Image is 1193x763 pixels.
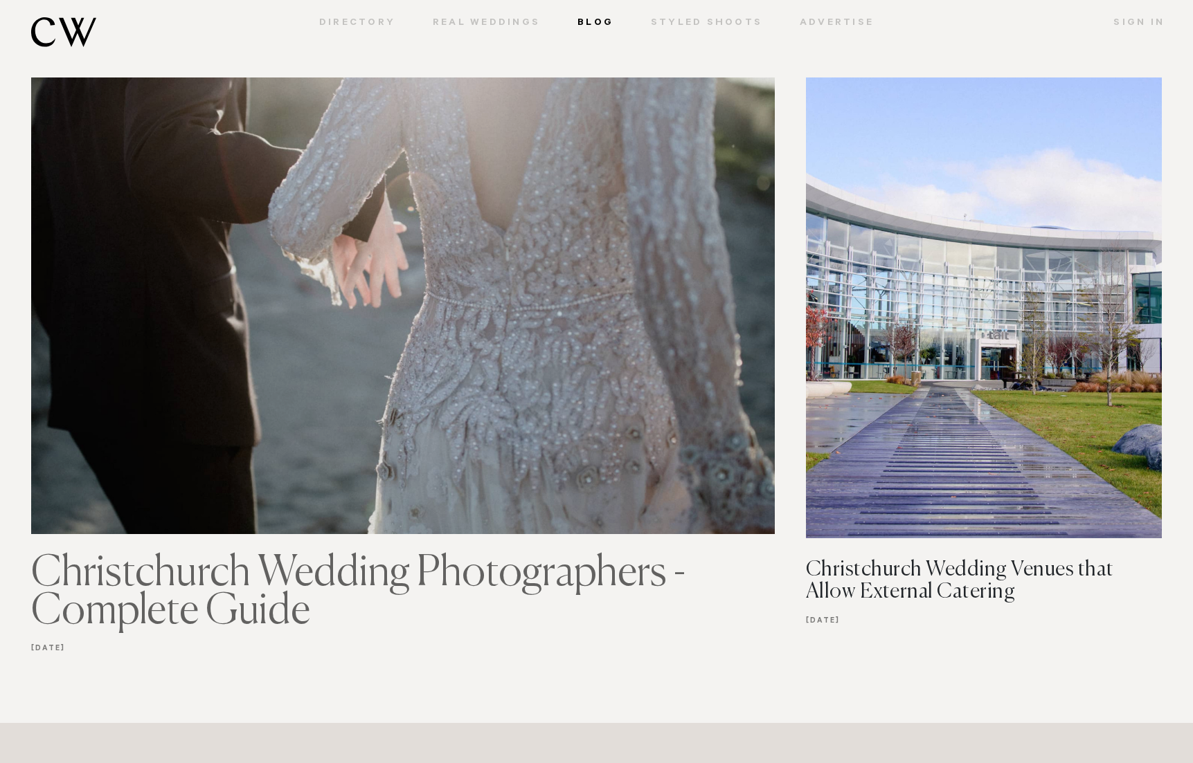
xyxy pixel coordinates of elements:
[31,288,775,659] a: Christchurch Wedding Photographers - Complete Guide [DATE]
[31,17,96,47] img: monogram.svg
[806,559,1127,603] h3: Christchurch Wedding Venues that Allow External Catering
[301,17,414,30] a: Directory
[414,17,559,30] a: Real Weddings
[31,555,700,631] h2: Christchurch Wedding Photographers - Complete Guide
[781,17,892,30] a: Advertise
[806,290,1162,632] a: Christchurch Wedding Venues that Allow External Catering [DATE]
[31,631,775,660] h6: [DATE]
[1095,17,1165,30] a: Sign In
[806,603,1162,632] h6: [DATE]
[559,17,632,30] a: Blog
[632,17,781,30] a: Styled Shoots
